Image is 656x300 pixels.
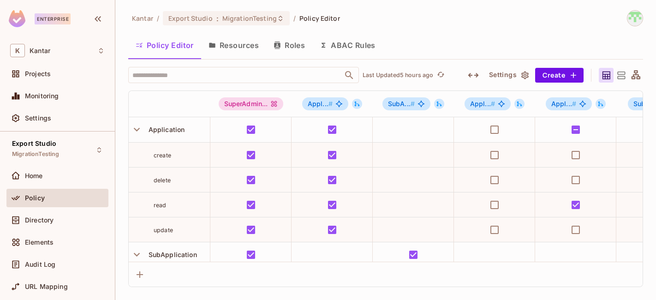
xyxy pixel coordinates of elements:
[154,177,171,184] span: delete
[382,97,430,110] span: SubApplication#AdminUser
[437,71,445,80] span: refresh
[535,68,584,83] button: Create
[388,100,415,108] span: SubA...
[25,92,59,100] span: Monitoring
[25,70,51,78] span: Projects
[168,14,213,23] span: Export Studio
[145,126,185,133] span: Application
[25,114,51,122] span: Settings
[25,216,54,224] span: Directory
[154,152,171,159] span: create
[435,70,446,81] button: refresh
[25,172,43,180] span: Home
[201,34,266,57] button: Resources
[266,34,312,57] button: Roles
[25,194,45,202] span: Policy
[154,202,167,209] span: read
[299,14,340,23] span: Policy Editor
[411,100,415,108] span: #
[25,261,55,268] span: Audit Log
[627,11,643,26] img: Devesh.Kumar@Kantar.com
[363,72,433,79] p: Last Updated 5 hours ago
[551,100,576,108] span: Appl...
[128,34,201,57] button: Policy Editor
[308,100,333,108] span: Appl...
[312,34,383,57] button: ABAC Rules
[10,44,25,57] span: K
[293,14,296,23] li: /
[35,13,71,24] div: Enterprise
[157,14,159,23] li: /
[154,227,173,234] span: update
[465,97,511,110] span: Application#AdminViewer
[546,97,592,110] span: Application#StandardUser
[30,47,50,54] span: Workspace: Kantar
[12,140,56,147] span: Export Studio
[25,283,68,290] span: URL Mapping
[222,14,277,23] span: MigrationTesting
[12,150,59,158] span: MigrationTesting
[145,251,197,258] span: SubApplication
[219,97,284,110] div: SuperAdmin...
[328,100,333,108] span: #
[216,15,219,22] span: :
[343,69,356,82] button: Open
[9,10,25,27] img: SReyMgAAAABJRU5ErkJggg==
[491,100,495,108] span: #
[572,100,576,108] span: #
[485,68,531,83] button: Settings
[219,97,284,110] span: SuperAdminUser
[25,239,54,246] span: Elements
[132,14,153,23] span: the active workspace
[470,100,495,108] span: Appl...
[302,97,348,110] span: Application#AdminUser
[433,70,446,81] span: Click to refresh data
